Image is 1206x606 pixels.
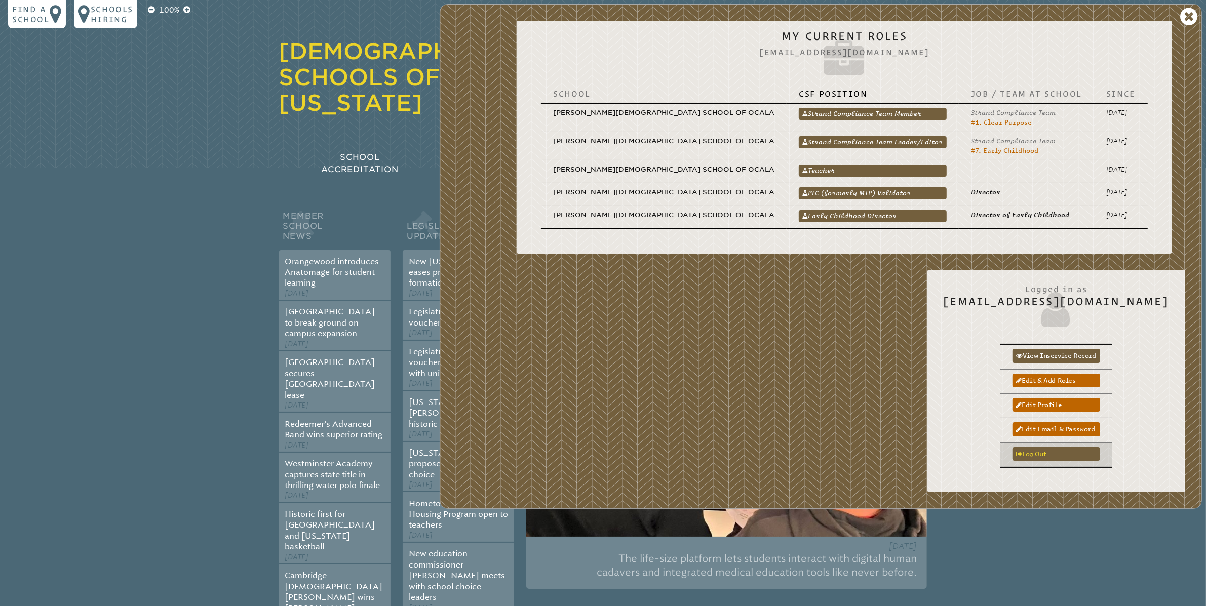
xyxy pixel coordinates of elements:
[409,499,508,530] a: Hometown Heroes Housing Program open to teachers
[409,379,433,388] span: [DATE]
[1106,165,1136,174] p: [DATE]
[553,187,774,197] p: [PERSON_NAME][DEMOGRAPHIC_DATA] School of Ocala
[971,147,1038,154] a: #7. Early Childhood
[553,89,774,99] p: School
[285,553,309,561] span: [DATE]
[799,187,947,199] a: PLC (formerly MIP) Validator
[971,210,1082,220] p: Director of Early Childhood
[91,4,133,24] p: Schools Hiring
[971,187,1082,197] p: Director
[1013,447,1100,461] a: Log out
[889,541,917,551] span: [DATE]
[971,137,1056,145] span: Strand Compliance Team
[12,4,50,24] p: Find a school
[971,118,1032,126] a: #1. Clear Purpose
[285,289,309,298] span: [DATE]
[799,165,947,177] a: Teacher
[971,109,1056,116] span: Strand Compliance Team
[1106,136,1136,146] p: [DATE]
[285,401,309,410] span: [DATE]
[409,307,499,327] a: Legislature responds to voucher problems
[409,289,433,298] span: [DATE]
[1013,349,1100,362] a: View inservice record
[409,257,492,288] a: New [US_STATE] law eases private school formation
[971,89,1082,99] p: Job / Team at School
[799,89,947,99] p: CSF Position
[285,307,375,338] a: [GEOGRAPHIC_DATA] to break ground on campus expansion
[944,279,1169,330] h2: [EMAIL_ADDRESS][DOMAIN_NAME]
[285,441,309,450] span: [DATE]
[285,340,309,348] span: [DATE]
[285,357,375,399] a: [GEOGRAPHIC_DATA] secures [GEOGRAPHIC_DATA] lease
[285,509,375,551] a: Historic first for [GEOGRAPHIC_DATA] and [US_STATE] basketball
[285,257,379,288] a: Orangewood introduces Anatomage for student learning
[533,30,1156,80] h2: My Current Roles
[409,480,433,489] span: [DATE]
[409,329,433,337] span: [DATE]
[1106,187,1136,197] p: [DATE]
[409,549,505,602] a: New education commissioner [PERSON_NAME] meets with school choice leaders
[1106,108,1136,117] p: [DATE]
[944,279,1169,295] span: Logged in as
[1013,422,1100,436] a: Edit email & password
[321,152,398,174] span: School Accreditation
[553,165,774,174] p: [PERSON_NAME][DEMOGRAPHIC_DATA] School of Ocala
[279,38,566,116] a: [DEMOGRAPHIC_DATA] Schools of [US_STATE]
[409,430,433,438] span: [DATE]
[403,209,514,250] h2: Legislative Updates
[285,459,380,490] a: Westminster Academy captures state title in thrilling water polo finale
[409,448,505,479] a: [US_STATE] lawmakers propose universal school choice
[799,136,947,148] a: Strand Compliance Team Leader/Editor
[536,548,917,583] p: The life-size platform lets students interact with digital human cadavers and integrated medical ...
[799,108,947,120] a: Strand Compliance Team Member
[1106,89,1136,99] p: Since
[553,210,774,220] p: [PERSON_NAME][DEMOGRAPHIC_DATA] School of Ocala
[285,491,309,500] span: [DATE]
[409,531,433,540] span: [DATE]
[1013,398,1100,412] a: Edit profile
[285,419,383,439] a: Redeemer’s Advanced Band wins superior rating
[157,4,181,16] p: 100%
[553,108,774,117] p: [PERSON_NAME][DEMOGRAPHIC_DATA] School of Ocala
[1013,374,1100,387] a: Edit & add roles
[553,136,774,146] p: [PERSON_NAME][DEMOGRAPHIC_DATA] School of Ocala
[799,210,947,222] a: Early Childhood Director
[409,347,503,378] a: Legislature approves voucher bill for students with unique abilities
[409,397,507,429] a: [US_STATE]’s Governor [PERSON_NAME] signs historic school choice bill
[1106,210,1136,220] p: [DATE]
[279,209,391,250] h2: Member School News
